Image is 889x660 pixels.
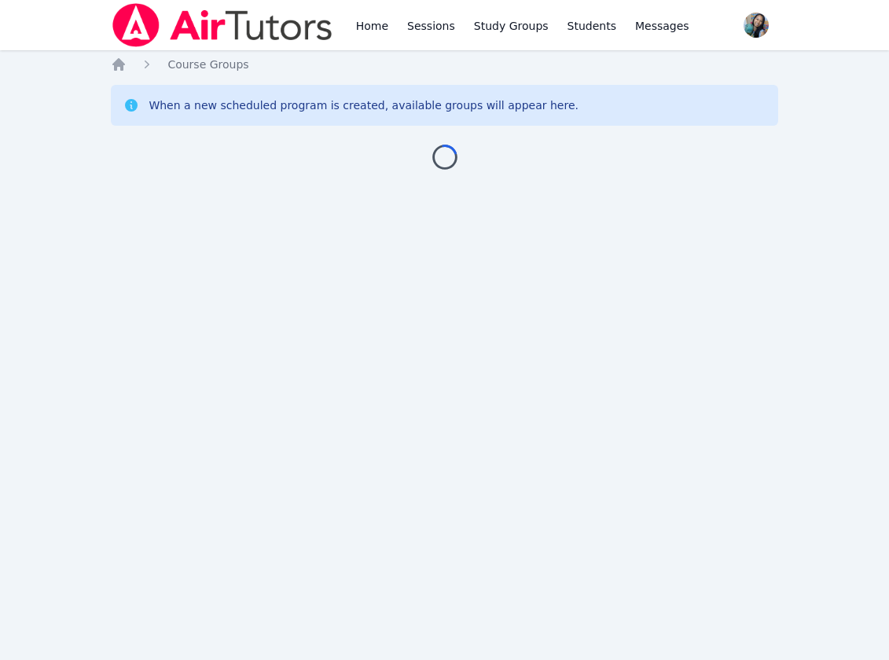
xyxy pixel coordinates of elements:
[149,97,579,113] div: When a new scheduled program is created, available groups will appear here.
[167,57,248,72] a: Course Groups
[635,18,689,34] span: Messages
[167,58,248,71] span: Course Groups
[111,3,333,47] img: Air Tutors
[111,57,777,72] nav: Breadcrumb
